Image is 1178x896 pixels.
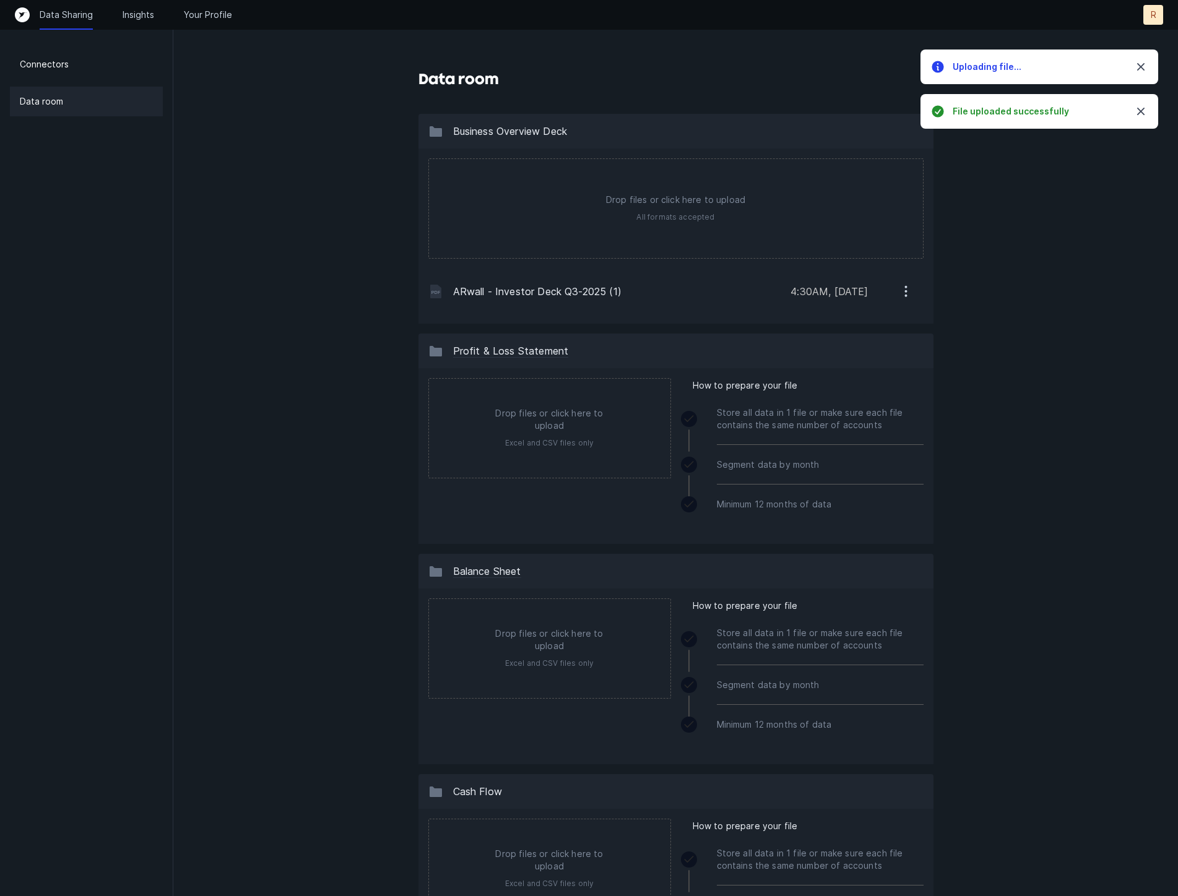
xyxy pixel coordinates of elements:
a: Insights [123,9,154,21]
a: Your Profile [184,9,232,21]
div: Store all data in 1 file or make sure each file contains the same number of accounts [717,393,924,445]
a: Data room [10,87,163,116]
p: Data room [20,94,63,109]
span: How to prepare your file [693,378,798,393]
img: 13c8d1aa17ce7ae226531ffb34303e38.svg [428,124,443,139]
p: Connectors [20,57,69,72]
div: Store all data in 1 file or make sure each file contains the same number of accounts [717,613,924,665]
p: 4:30AM, [DATE] [790,284,868,299]
span: Profit & Loss Statement [453,345,569,358]
span: Balance Sheet [453,565,521,578]
p: R [1151,9,1156,21]
div: Segment data by month [717,445,924,485]
p: ARwall - Investor Deck Q3-2025 (1) [453,284,781,299]
img: 4c1c1a354918672bc79fcf756030187a.svg [428,284,443,299]
span: How to prepare your file [693,819,798,834]
img: 13c8d1aa17ce7ae226531ffb34303e38.svg [428,564,443,579]
img: 13c8d1aa17ce7ae226531ffb34303e38.svg [428,784,443,799]
a: Connectors [10,50,163,79]
img: 13c8d1aa17ce7ae226531ffb34303e38.svg [428,343,443,358]
div: Minimum 12 months of data [717,485,924,524]
div: Store all data in 1 file or make sure each file contains the same number of accounts [717,834,924,885]
h5: Uploading file... [953,61,1124,73]
button: R [1143,5,1163,25]
div: Minimum 12 months of data [717,705,924,744]
a: Data Sharing [40,9,93,21]
h5: File uploaded successfully [953,105,1124,118]
div: Segment data by month [717,665,924,705]
span: Cash Flow [453,785,502,798]
span: How to prepare your file [693,598,798,613]
span: Business Overview Deck [453,125,568,137]
h3: Data room [418,69,499,89]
